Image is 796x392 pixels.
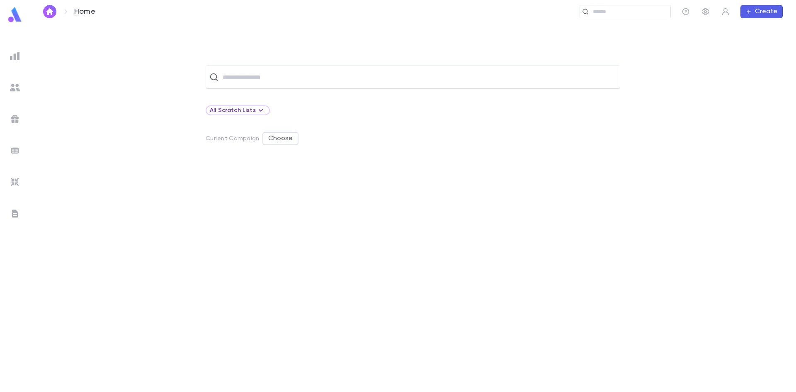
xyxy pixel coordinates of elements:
img: logo [7,7,23,23]
img: campaigns_grey.99e729a5f7ee94e3726e6486bddda8f1.svg [10,114,20,124]
img: imports_grey.530a8a0e642e233f2baf0ef88e8c9fcb.svg [10,177,20,187]
div: All Scratch Lists [210,105,266,115]
p: Home [74,7,95,16]
img: batches_grey.339ca447c9d9533ef1741baa751efc33.svg [10,146,20,156]
img: students_grey.60c7aba0da46da39d6d829b817ac14fc.svg [10,83,20,93]
p: Current Campaign [206,135,259,142]
button: Choose [262,132,298,145]
img: home_white.a664292cf8c1dea59945f0da9f25487c.svg [45,8,55,15]
div: All Scratch Lists [206,105,270,115]
img: reports_grey.c525e4749d1bce6a11f5fe2a8de1b229.svg [10,51,20,61]
img: letters_grey.7941b92b52307dd3b8a917253454ce1c.svg [10,209,20,219]
button: Create [740,5,783,18]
